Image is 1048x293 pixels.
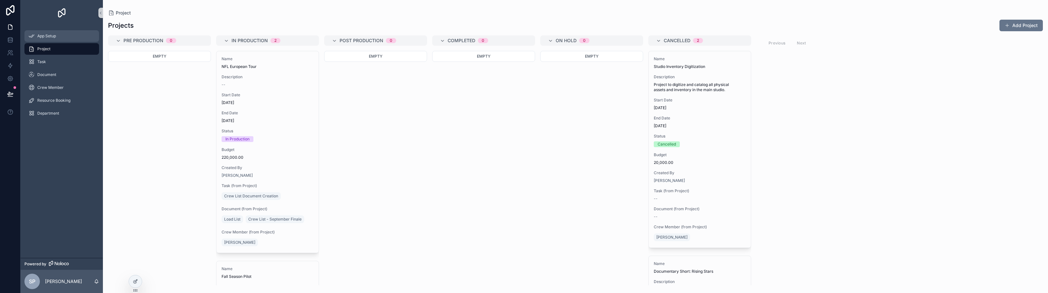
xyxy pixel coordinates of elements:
span: Description [654,279,746,284]
span: Task [37,59,46,64]
a: [PERSON_NAME] [222,239,258,246]
div: 0 [170,38,172,43]
button: Add Project [999,20,1043,31]
span: Name [222,266,314,271]
a: Department [24,108,99,119]
span: Powered by [24,261,46,267]
div: 2 [697,38,699,43]
a: App Setup [24,30,99,42]
span: Studio Inventory Digitization [654,64,746,69]
span: Task (from Project) [222,183,314,188]
div: 0 [482,38,484,43]
span: -- [654,196,658,201]
p: [PERSON_NAME] [45,278,82,285]
a: NameStudio Inventory DigitizationDescriptionProject to digitize and catalog all physical assets a... [648,51,751,248]
span: Crew Member [37,85,64,90]
span: Post Production [340,37,383,44]
span: Created By [222,165,314,170]
div: Cancelled [658,141,676,147]
span: [PERSON_NAME] [224,240,255,245]
span: [PERSON_NAME] [656,235,688,240]
a: Crew Member [24,82,99,93]
span: Documentary Short: Rising Stars [654,269,746,274]
a: NameNFL European TourDescription--Start Date[DATE]End Date[DATE]StatusIn ProductionBudget220,000.... [216,51,319,253]
span: Status [654,134,746,139]
span: Task (from Project) [654,188,746,194]
span: 220,000.00 [222,155,314,160]
span: On Hold [556,37,577,44]
span: Status [222,128,314,134]
span: Start Date [222,92,314,98]
a: Powered by [21,258,103,270]
span: Document (from Project) [222,206,314,212]
span: Name [222,56,314,61]
span: Created By [654,170,746,175]
a: Document [24,69,99,80]
h1: Projects [108,21,134,30]
span: Empty [153,54,166,59]
span: Budget [654,152,746,157]
span: Cancelled [664,37,690,44]
a: [PERSON_NAME] [222,173,253,178]
span: Project [116,10,131,16]
span: Pre Production [123,37,163,44]
div: 0 [390,38,392,43]
span: End Date [222,110,314,116]
span: Completed [448,37,475,44]
span: 20,000.00 [654,160,746,165]
span: Empty [477,54,490,59]
span: Resource Booking [37,98,70,103]
span: Description [654,74,746,80]
span: [DATE] [222,118,314,123]
span: [DATE] [654,123,746,128]
span: SP [29,278,35,285]
span: Description [222,284,314,289]
a: Project [108,10,131,16]
a: [PERSON_NAME] [654,178,685,183]
span: Description [222,74,314,80]
a: Crew List Document Creation [222,192,281,200]
span: Name [654,261,746,266]
span: Crew List - September Finale [248,217,302,222]
a: Load List [222,215,243,223]
span: Document (from Project) [654,206,746,212]
div: 0 [583,38,586,43]
img: App logo [57,8,67,18]
span: Empty [585,54,598,59]
span: Document [37,72,56,77]
span: NFL European Tour [222,64,314,69]
span: [DATE] [654,105,746,110]
div: scrollable content [21,26,103,128]
a: Task [24,56,99,68]
a: Crew List - September Finale [246,215,304,223]
a: Resource Booking [24,95,99,106]
span: -- [222,82,225,87]
a: Project [24,43,99,55]
span: Department [37,111,59,116]
div: In Production [225,136,250,142]
span: Crew List Document Creation [224,194,278,199]
span: Project [37,46,50,52]
span: Name [654,56,746,61]
span: Empty [369,54,382,59]
span: End Date [654,116,746,121]
span: -- [654,214,658,219]
span: App Setup [37,33,56,39]
span: [DATE] [222,100,314,105]
span: Load List [224,217,241,222]
span: Budget [222,147,314,152]
div: 2 [274,38,277,43]
span: Project to digitize and catalog all physical assets and inventory in the main studio. [654,82,746,92]
span: Crew Member (from Project) [222,230,314,235]
span: Crew Member (from Project) [654,224,746,230]
a: [PERSON_NAME] [654,233,690,241]
span: In Production [232,37,268,44]
span: Start Date [654,98,746,103]
span: Fall Season Pilot [222,274,314,279]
